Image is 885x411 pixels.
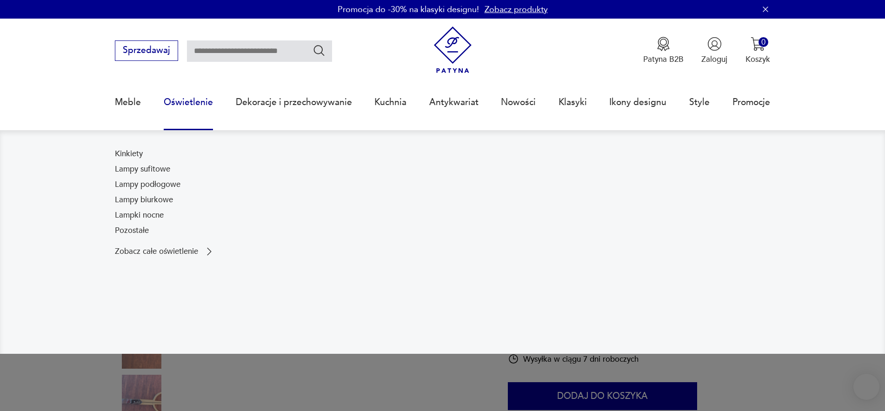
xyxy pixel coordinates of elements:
[115,248,198,255] p: Zobacz całe oświetlenie
[501,81,536,124] a: Nowości
[701,54,727,65] p: Zaloguj
[701,37,727,65] button: Zaloguj
[115,81,141,124] a: Meble
[115,179,180,190] a: Lampy podłogowe
[732,81,770,124] a: Promocje
[374,81,406,124] a: Kuchnia
[643,54,684,65] p: Patyna B2B
[707,37,722,51] img: Ikonka użytkownika
[853,374,879,400] iframe: Smartsupp widget button
[429,81,479,124] a: Antykwariat
[448,148,770,318] img: a9d990cd2508053be832d7f2d4ba3cb1.jpg
[429,27,476,73] img: Patyna - sklep z meblami i dekoracjami vintage
[609,81,666,124] a: Ikony designu
[115,210,164,221] a: Lampki nocne
[745,37,770,65] button: 0Koszyk
[689,81,710,124] a: Style
[115,40,178,61] button: Sprzedawaj
[485,4,548,15] a: Zobacz produkty
[751,37,765,51] img: Ikona koszyka
[115,47,178,55] a: Sprzedawaj
[759,37,768,47] div: 0
[643,37,684,65] button: Patyna B2B
[115,225,149,236] a: Pozostałe
[236,81,352,124] a: Dekoracje i przechowywanie
[656,37,671,51] img: Ikona medalu
[115,246,215,257] a: Zobacz całe oświetlenie
[115,164,170,175] a: Lampy sufitowe
[338,4,479,15] p: Promocja do -30% na klasyki designu!
[559,81,587,124] a: Klasyki
[745,54,770,65] p: Koszyk
[313,44,326,57] button: Szukaj
[164,81,213,124] a: Oświetlenie
[115,194,173,205] a: Lampy biurkowe
[115,148,143,159] a: Kinkiety
[643,37,684,65] a: Ikona medaluPatyna B2B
